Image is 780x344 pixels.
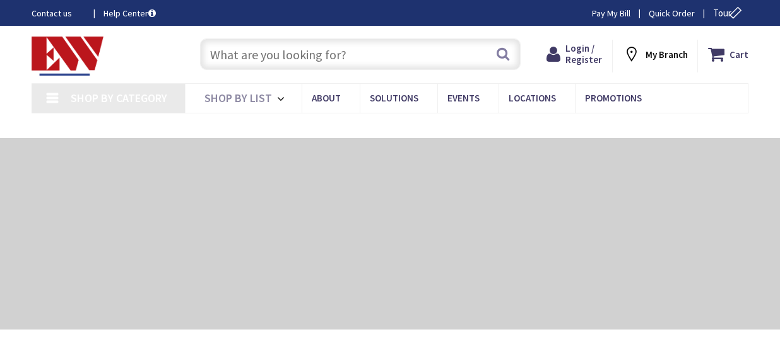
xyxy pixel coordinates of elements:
input: What are you looking for? [200,38,521,70]
span: Promotions [585,92,642,104]
img: Electrical Wholesalers, Inc. [32,37,103,76]
span: Shop By List [204,91,272,105]
div: My Branch [623,43,688,66]
a: Contact us [32,7,83,20]
span: Login / Register [565,42,602,66]
strong: Cart [730,43,748,66]
span: Shop By Category [71,91,167,105]
a: Quick Order [649,7,695,20]
span: Solutions [370,92,418,104]
a: Pay My Bill [592,7,630,20]
span: Tour [713,7,745,19]
span: Locations [509,92,556,104]
strong: My Branch [646,49,688,60]
a: Cart [708,43,748,66]
span: About [312,92,341,104]
span: Events [447,92,480,104]
a: Login / Register [547,43,602,66]
a: Help Center [103,7,156,20]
